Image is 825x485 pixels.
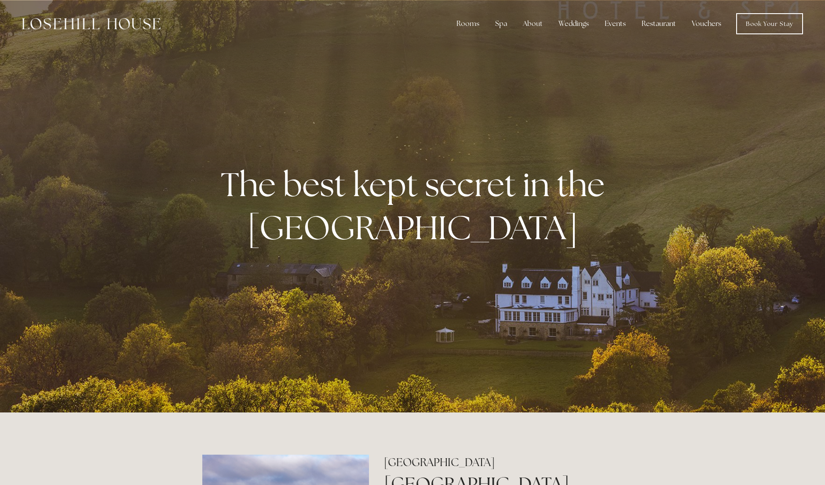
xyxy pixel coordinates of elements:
a: Book Your Stay [736,13,803,34]
div: Events [598,15,633,33]
h2: [GEOGRAPHIC_DATA] [384,455,623,470]
div: Restaurant [635,15,683,33]
div: Weddings [551,15,596,33]
strong: The best kept secret in the [GEOGRAPHIC_DATA] [221,163,612,249]
a: Vouchers [685,15,728,33]
img: Losehill House [22,18,161,29]
div: Spa [488,15,514,33]
div: Rooms [449,15,486,33]
div: About [516,15,550,33]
